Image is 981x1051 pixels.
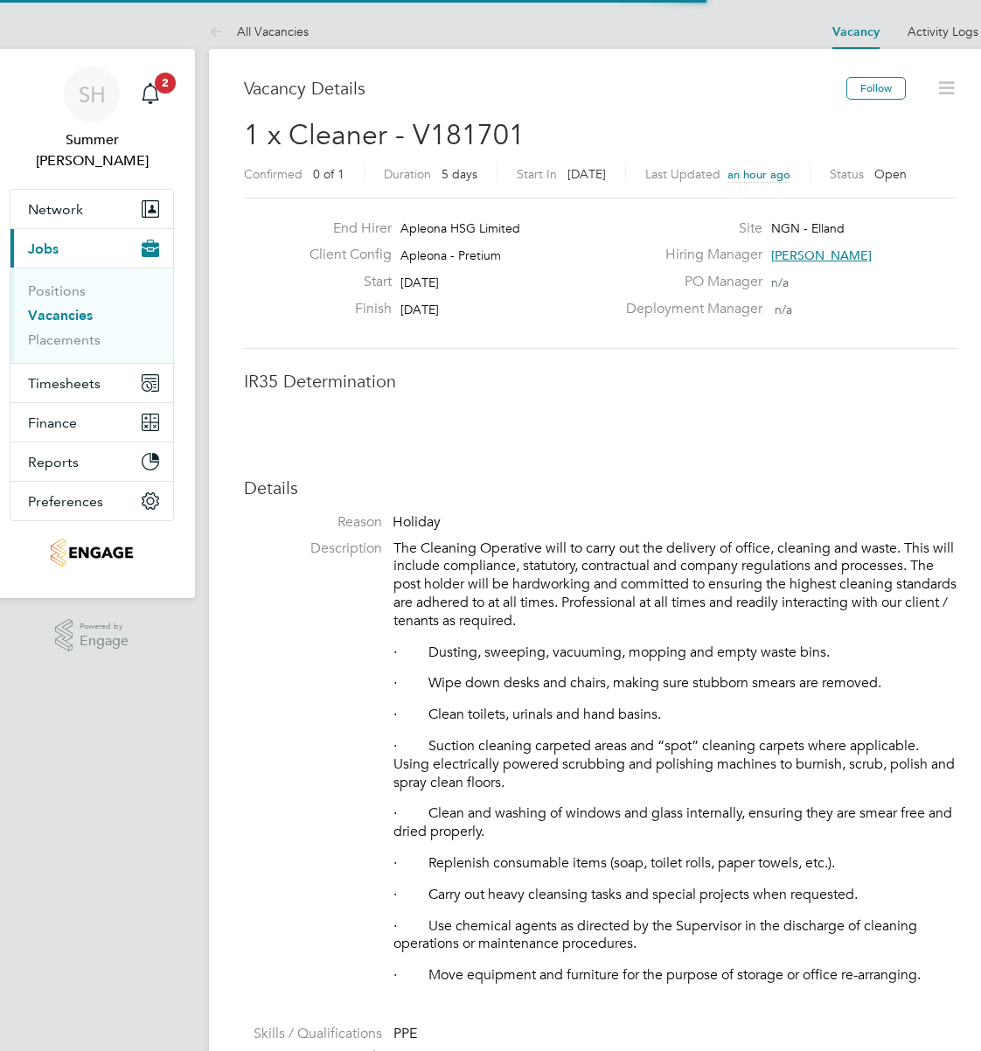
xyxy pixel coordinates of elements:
[10,268,173,363] div: Jobs
[908,24,978,39] a: Activity Logs
[28,375,101,392] span: Timesheets
[393,644,957,662] p: · Dusting, sweeping, vacuuming, mopping and empty waste bins.
[80,634,129,649] span: Engage
[244,370,957,393] h3: IR35 Determination
[400,302,439,317] span: [DATE]
[393,886,957,904] p: · Carry out heavy cleansing tasks and special projects when requested.
[830,166,864,182] label: Status
[832,24,880,39] a: Vacancy
[393,966,957,985] p: · Move equipment and furniture for the purpose of storage or office re-arranging.
[10,482,173,520] button: Preferences
[393,854,957,873] p: · Replenish consumable items (soap, toilet rolls, paper towels, etc.).
[296,300,392,318] label: Finish
[244,118,525,152] span: 1 x Cleaner - V181701
[874,166,907,182] span: Open
[616,219,762,238] label: Site
[28,414,77,431] span: Finance
[846,77,906,100] button: Follow
[771,275,789,290] span: n/a
[244,77,846,100] h3: Vacancy Details
[10,66,174,171] a: SHSummer [PERSON_NAME]
[393,674,957,693] p: · Wipe down desks and chairs, making sure stubborn smears are removed.
[393,513,441,531] span: Holiday
[133,66,168,122] a: 2
[442,166,477,182] span: 5 days
[296,273,392,291] label: Start
[771,247,872,263] span: [PERSON_NAME]
[244,539,382,558] label: Description
[393,706,957,724] p: · Clean toilets, urinals and hand basins.
[393,539,957,630] p: The Cleaning Operative will to carry out the delivery of office, cleaning and waste. This will in...
[155,73,176,94] span: 2
[393,804,957,841] p: · Clean and washing of windows and glass internally, ensuring they are smear free and dried prope...
[79,83,106,106] span: SH
[616,246,762,264] label: Hiring Manager
[28,282,86,299] a: Positions
[400,275,439,290] span: [DATE]
[28,331,101,348] a: Placements
[80,619,129,634] span: Powered by
[55,619,129,652] a: Powered byEngage
[517,166,557,182] label: Start In
[296,246,392,264] label: Client Config
[10,190,173,228] button: Network
[775,302,792,317] span: n/a
[28,201,83,218] span: Network
[393,917,957,954] p: · Use chemical agents as directed by the Supervisor in the discharge of cleaning operations or ma...
[400,247,501,263] span: Apleona - Pretium
[400,220,520,236] span: Apleona HSG Limited
[28,307,93,324] a: Vacancies
[10,129,174,171] span: Summer Hadden
[28,240,59,257] span: Jobs
[10,539,174,567] a: Go to home page
[28,454,79,470] span: Reports
[209,24,309,39] a: All Vacancies
[567,166,606,182] span: [DATE]
[313,166,344,182] span: 0 of 1
[393,1025,957,1043] div: PPE
[10,364,173,402] button: Timesheets
[244,1025,382,1043] label: Skills / Qualifications
[616,273,762,291] label: PO Manager
[727,167,790,182] span: an hour ago
[10,229,173,268] button: Jobs
[10,403,173,442] button: Finance
[384,166,431,182] label: Duration
[616,300,762,318] label: Deployment Manager
[28,493,103,510] span: Preferences
[393,737,957,791] p: · Suction cleaning carpeted areas and “spot” cleaning carpets where applicable. Using electricall...
[645,166,720,182] label: Last Updated
[10,442,173,481] button: Reports
[244,513,382,532] label: Reason
[244,477,957,499] h3: Details
[296,219,392,238] label: End Hirer
[244,166,303,182] label: Confirmed
[771,220,845,236] span: NGN - Elland
[51,539,132,567] img: romaxrecruitment-logo-retina.png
